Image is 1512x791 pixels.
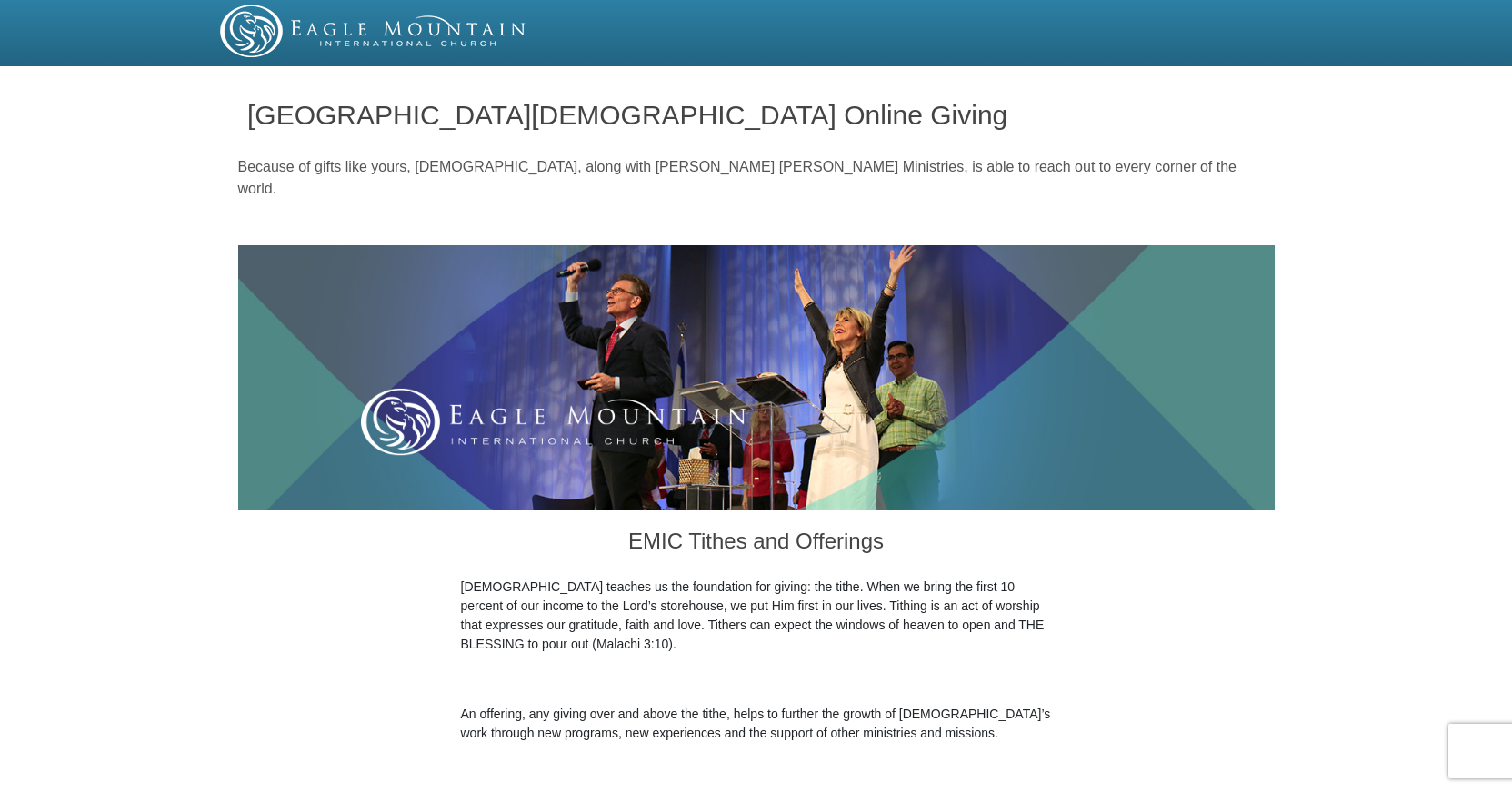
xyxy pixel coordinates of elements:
[238,156,1275,200] p: Because of gifts like yours, [DEMOGRAPHIC_DATA], along with [PERSON_NAME] [PERSON_NAME] Ministrie...
[220,5,527,57] img: EMIC
[461,705,1052,743] p: An offering, any giving over and above the tithe, helps to further the growth of [DEMOGRAPHIC_DAT...
[461,510,1052,578] h3: EMIC Tithes and Offerings
[461,578,1052,654] p: [DEMOGRAPHIC_DATA] teaches us the foundation for giving: the tithe. When we bring the first 10 pe...
[247,100,1265,130] h1: [GEOGRAPHIC_DATA][DEMOGRAPHIC_DATA] Online Giving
